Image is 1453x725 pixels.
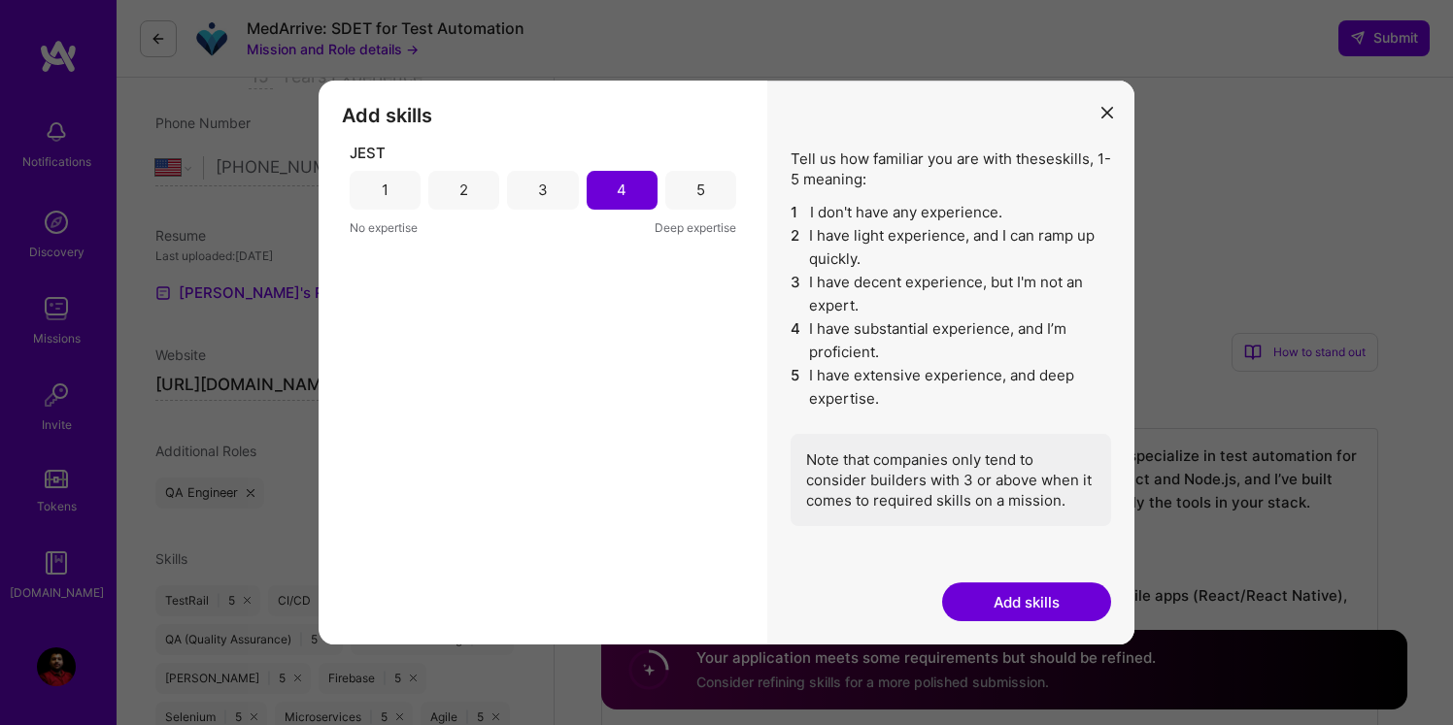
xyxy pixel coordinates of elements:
h3: Add skills [342,104,744,127]
li: I have light experience, and I can ramp up quickly. [791,224,1111,271]
span: 5 [791,364,801,411]
li: I have substantial experience, and I’m proficient. [791,317,1111,364]
div: 4 [617,180,626,200]
span: 3 [791,271,801,317]
li: I have extensive experience, and deep expertise. [791,364,1111,411]
span: 1 [791,201,802,224]
div: 3 [538,180,548,200]
div: modal [319,81,1134,645]
div: 1 [382,180,389,200]
li: I have decent experience, but I'm not an expert. [791,271,1111,317]
span: Deep expertise [655,217,736,238]
div: Note that companies only tend to consider builders with 3 or above when it comes to required skil... [791,434,1111,526]
button: Add skills [942,582,1111,621]
i: icon Close [1101,107,1113,118]
span: No expertise [350,217,418,238]
div: Tell us how familiar you are with these skills , 1-5 meaning: [791,148,1111,526]
div: 2 [459,180,468,200]
span: 4 [791,317,801,364]
li: I don't have any experience. [791,201,1111,224]
span: JEST [350,143,386,163]
span: 2 [791,224,801,271]
div: 5 [696,180,705,200]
